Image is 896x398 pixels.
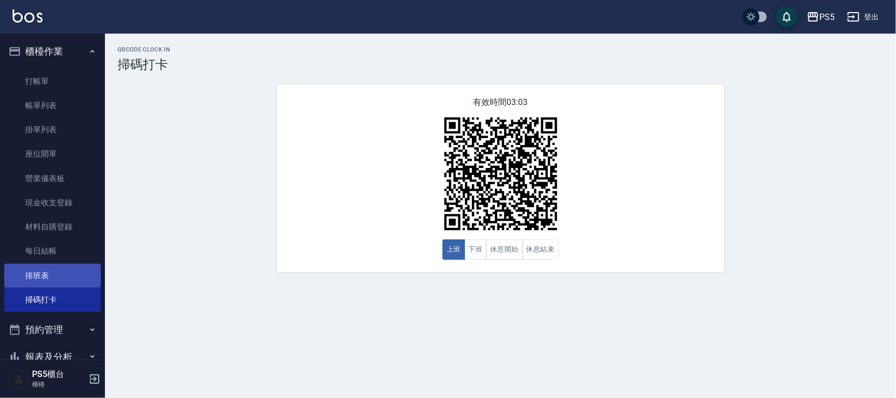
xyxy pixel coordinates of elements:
[4,93,101,118] a: 帳單列表
[776,6,797,27] button: save
[843,7,883,27] button: 登出
[4,264,101,288] a: 排班表
[803,6,839,28] button: PS5
[277,85,724,273] div: 有效時間 03:03
[522,239,559,260] button: 休息結束
[442,239,465,260] button: 上班
[4,288,101,312] a: 掃碼打卡
[486,239,523,260] button: 休息開始
[4,316,101,343] button: 預約管理
[4,166,101,191] a: 營業儀表板
[4,118,101,142] a: 掛單列表
[465,239,487,260] button: 下班
[8,369,29,390] img: Person
[4,239,101,263] a: 每日結帳
[4,38,101,65] button: 櫃檯作業
[13,9,43,23] img: Logo
[4,191,101,215] a: 現金收支登錄
[32,369,86,380] h5: PS5櫃台
[4,343,101,371] button: 報表及分析
[4,142,101,166] a: 座位開單
[118,57,883,72] h3: 掃碼打卡
[4,69,101,93] a: 打帳單
[32,380,86,389] p: 櫃檯
[819,11,835,24] div: PS5
[4,215,101,239] a: 材料自購登錄
[118,46,883,53] h2: QRcode Clock In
